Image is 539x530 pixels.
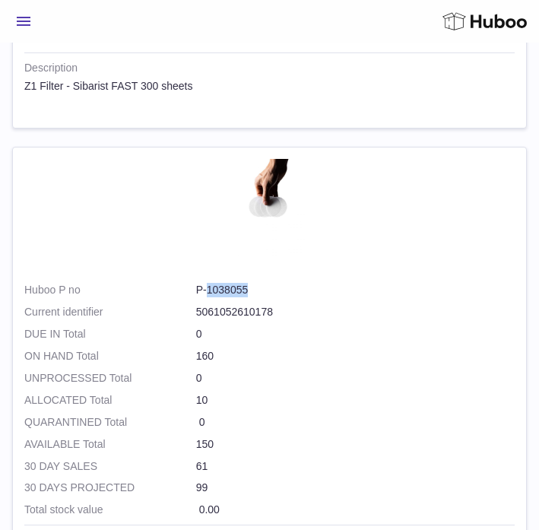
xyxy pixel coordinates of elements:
td: 61 [24,459,515,481]
td: 99 [24,481,515,503]
td: 0 [24,371,515,393]
td: 160 [24,349,515,371]
dd: P-1038055 [196,283,515,297]
strong: 30 DAYS PROJECTED [24,481,196,495]
strong: ALLOCATED Total [24,393,196,408]
span: 0 [199,416,205,428]
strong: Total stock value [24,503,196,517]
td: 0 [24,327,515,349]
span: 0.00 [199,503,220,516]
img: product image [232,159,308,260]
dt: Current identifier [24,305,196,319]
strong: AVAILABLE Total [24,437,196,452]
td: 10 [24,393,515,415]
strong: DUE IN Total [24,327,196,341]
dd: 5061052610178 [196,305,515,319]
div: Z1 Filter - Sibarist FAST 300 sheets [24,79,515,94]
td: 150 [24,437,515,459]
strong: ON HAND Total [24,349,196,363]
strong: 30 DAY SALES [24,459,196,474]
dt: Huboo P no [24,283,196,297]
strong: Description [24,61,515,79]
strong: UNPROCESSED Total [24,371,196,386]
strong: QUARANTINED Total [24,415,196,430]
